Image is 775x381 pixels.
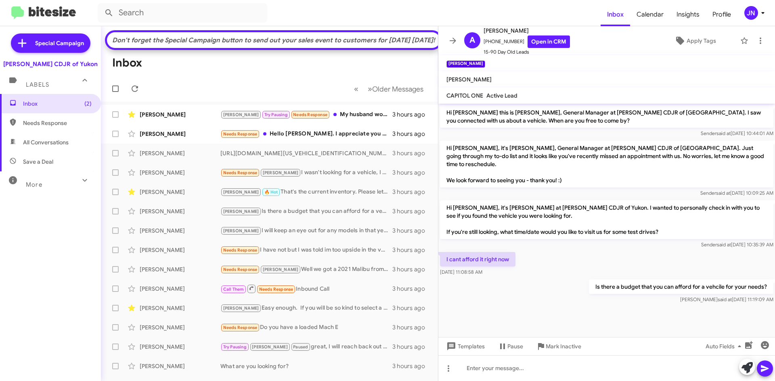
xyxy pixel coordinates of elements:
[716,190,730,196] span: said at
[140,246,220,254] div: [PERSON_NAME]
[220,362,392,370] div: What are you looking for?
[112,56,142,69] h1: Inbox
[706,339,744,354] span: Auto Fields
[223,131,258,137] span: Needs Response
[263,170,299,175] span: [PERSON_NAME]
[392,246,431,254] div: 3 hours ago
[392,149,431,157] div: 3 hours ago
[220,168,392,177] div: I wasn't looking for a vehicle, I purchased a 2021 [PERSON_NAME] in April of 21, I just now hit 1...
[716,130,731,136] span: said at
[11,33,90,53] a: Special Campaign
[259,287,293,292] span: Needs Response
[220,110,392,119] div: My husband won't be back until [DATE]. Will probably have to be [DATE].
[706,3,737,26] span: Profile
[440,252,515,266] p: I cant afford it right now
[486,92,517,99] span: Active Lead
[440,141,773,187] p: Hi [PERSON_NAME], it's [PERSON_NAME], General Manager at [PERSON_NAME] CDJR of [GEOGRAPHIC_DATA]....
[701,242,773,248] span: Sender [DATE] 10:35:39 AM
[354,84,358,94] span: «
[140,265,220,273] div: [PERSON_NAME]
[601,3,630,26] a: Inbox
[372,85,423,94] span: Older Messages
[252,344,288,350] span: [PERSON_NAME]
[220,207,392,216] div: Is there a budget that you can afford for a vehcile for your needs?
[392,130,431,138] div: 3 hours ago
[440,200,773,239] p: Hi [PERSON_NAME], it's [PERSON_NAME] at [PERSON_NAME] CDJR of Yukon. I wanted to personally check...
[630,3,670,26] span: Calendar
[140,285,220,293] div: [PERSON_NAME]
[438,339,491,354] button: Templates
[220,265,392,274] div: Well we got a 2021 Malibu from Auto One in [GEOGRAPHIC_DATA], paid almost 2 grand for a down paym...
[670,3,706,26] a: Insights
[140,323,220,331] div: [PERSON_NAME]
[446,76,492,83] span: [PERSON_NAME]
[264,112,288,117] span: Try Pausing
[589,279,773,294] p: Is there a budget that you can afford for a vehcile for your needs?
[700,190,773,196] span: Sender [DATE] 10:09:25 AM
[446,60,485,68] small: [PERSON_NAME]
[744,6,758,20] div: JN
[392,285,431,293] div: 3 hours ago
[220,129,392,139] div: Hello [PERSON_NAME]. I appreciate you reaching out. Unfortunately, each time we've attempted to t...
[140,188,220,196] div: [PERSON_NAME]
[220,342,392,352] div: great, I will reach back out in the begining of November and see when would be a good time to vis...
[392,207,431,215] div: 3 hours ago
[140,362,220,370] div: [PERSON_NAME]
[98,3,267,23] input: Search
[223,228,259,233] span: [PERSON_NAME]
[140,130,220,138] div: [PERSON_NAME]
[223,170,258,175] span: Needs Response
[223,189,259,195] span: [PERSON_NAME]
[293,112,327,117] span: Needs Response
[23,119,92,127] span: Needs Response
[687,33,716,48] span: Apply Tags
[392,227,431,235] div: 3 hours ago
[220,284,392,294] div: Inbound Call
[484,26,570,35] span: [PERSON_NAME]
[349,81,363,97] button: Previous
[699,339,751,354] button: Auto Fields
[223,248,258,253] span: Needs Response
[392,169,431,177] div: 3 hours ago
[140,304,220,312] div: [PERSON_NAME]
[223,306,259,311] span: [PERSON_NAME]
[293,344,308,350] span: Paused
[392,304,431,312] div: 3 hours ago
[446,92,483,99] span: CAPITOL ONE
[737,6,766,20] button: JN
[223,325,258,330] span: Needs Response
[484,48,570,56] span: 15-90 Day Old Leads
[223,267,258,272] span: Needs Response
[445,339,485,354] span: Templates
[530,339,588,354] button: Mark Inactive
[220,246,392,255] div: I have not but I was told im too upside in the vehicles Im trading in to make anything work so il...
[392,110,431,119] div: 3 hours ago
[440,105,773,128] p: Hi [PERSON_NAME] this is [PERSON_NAME], General Manager at [PERSON_NAME] CDJR of [GEOGRAPHIC_DATA...
[223,287,244,292] span: Call Them
[140,343,220,351] div: [PERSON_NAME]
[220,323,392,332] div: Do you have a loaded Mach E
[392,265,431,273] div: 3 hours ago
[469,34,475,47] span: A
[140,110,220,119] div: [PERSON_NAME]
[111,36,436,44] div: Don't forget the Special Campaign button to send out your sales event to customers for [DATE] [DA...
[140,149,220,157] div: [PERSON_NAME]
[264,189,278,195] span: 🔥 Hot
[220,149,392,157] div: [URL][DOMAIN_NAME][US_VEHICLE_IDENTIFICATION_NUMBER]
[701,130,773,136] span: Sender [DATE] 10:44:01 AM
[26,181,42,188] span: More
[23,158,53,166] span: Save a Deal
[223,112,259,117] span: [PERSON_NAME]
[140,227,220,235] div: [PERSON_NAME]
[507,339,523,354] span: Pause
[484,35,570,48] span: [PHONE_NUMBER]
[528,35,570,48] a: Open in CRM
[223,209,259,214] span: [PERSON_NAME]
[84,100,92,108] span: (2)
[140,169,220,177] div: [PERSON_NAME]
[392,362,431,370] div: 3 hours ago
[718,296,732,302] span: said at
[491,339,530,354] button: Pause
[368,84,372,94] span: »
